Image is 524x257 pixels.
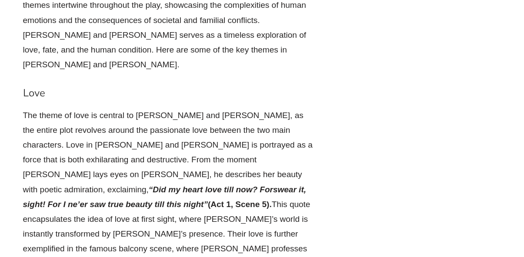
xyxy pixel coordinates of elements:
[23,87,314,99] h4: Love
[23,185,306,209] em: “Did my heart love till now? Forswear it, sight! For I ne’er saw true beauty till this night”
[23,185,306,209] strong: (Act 1, Scene 5).
[481,215,524,257] iframe: Chat Widget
